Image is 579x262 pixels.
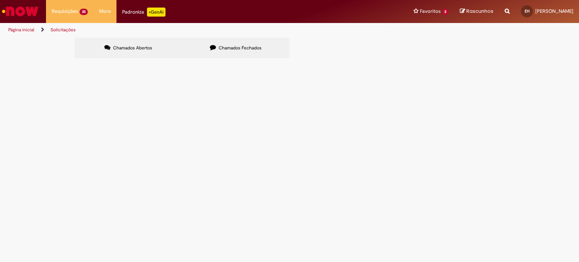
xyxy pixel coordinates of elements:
span: EH [525,9,530,14]
img: ServiceNow [1,4,40,19]
span: Chamados Fechados [219,45,262,51]
a: Solicitações [51,27,76,33]
span: 2 [442,9,449,15]
p: +GenAi [147,8,165,17]
span: Requisições [52,8,78,15]
a: Rascunhos [460,8,493,15]
a: Página inicial [8,27,34,33]
span: 35 [80,9,88,15]
span: Favoritos [420,8,441,15]
span: [PERSON_NAME] [535,8,573,14]
span: Chamados Abertos [113,45,152,51]
ul: Trilhas de página [6,23,380,37]
span: More [99,8,111,15]
span: Rascunhos [466,8,493,15]
div: Padroniza [122,8,165,17]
